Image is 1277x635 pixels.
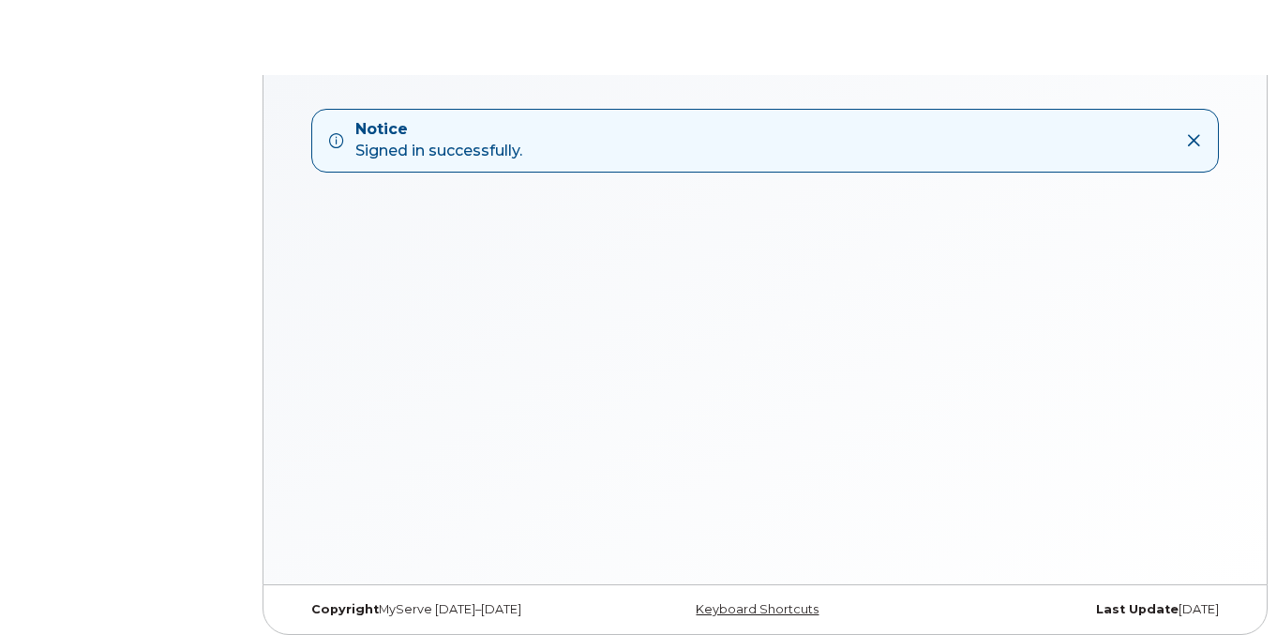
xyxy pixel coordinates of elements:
strong: Copyright [311,602,379,616]
div: Signed in successfully. [355,119,522,162]
div: [DATE] [921,602,1233,617]
strong: Last Update [1096,602,1179,616]
a: Keyboard Shortcuts [696,602,819,616]
strong: Notice [355,119,522,141]
div: MyServe [DATE]–[DATE] [297,602,609,617]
